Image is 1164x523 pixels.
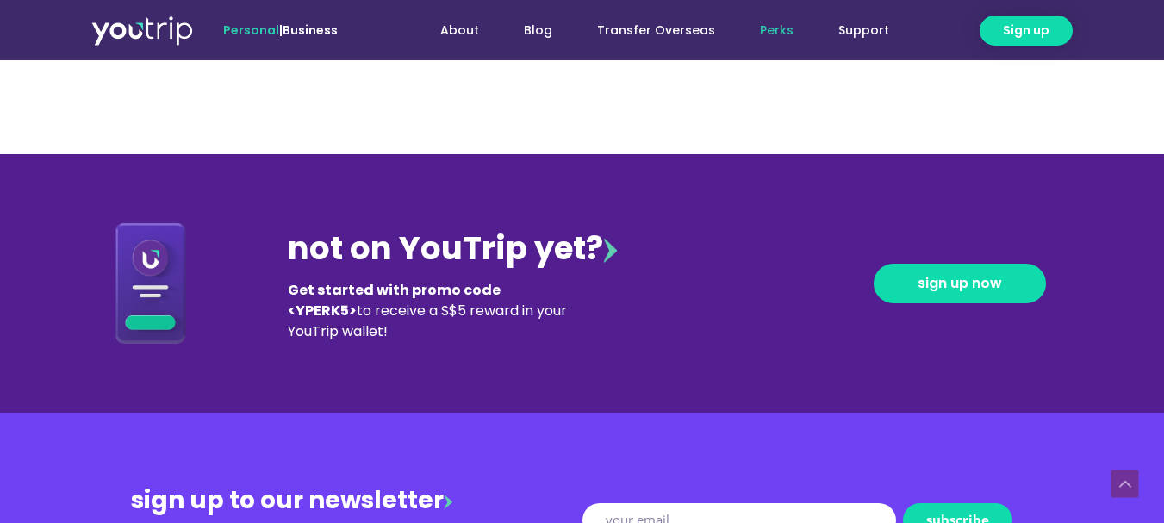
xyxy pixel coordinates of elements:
span: sign up now [918,277,1002,290]
a: Blog [501,15,575,47]
nav: Menu [384,15,912,47]
span: Sign up [1003,22,1049,40]
a: About [418,15,501,47]
a: sign up now [874,264,1046,303]
a: Transfer Overseas [575,15,738,47]
a: Perks [738,15,816,47]
b: Get started with promo code <YPERK5> [288,280,501,321]
a: Business [283,22,338,39]
div: not on YouTrip yet? [288,225,617,273]
span: | [223,22,338,39]
div: sign up to our newsletter [131,483,582,518]
a: Support [816,15,912,47]
div: to receive a S$5 reward in your YouTrip wallet! [288,280,579,342]
img: Download App [115,222,186,344]
span: Personal [223,22,279,39]
a: Sign up [980,16,1073,46]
